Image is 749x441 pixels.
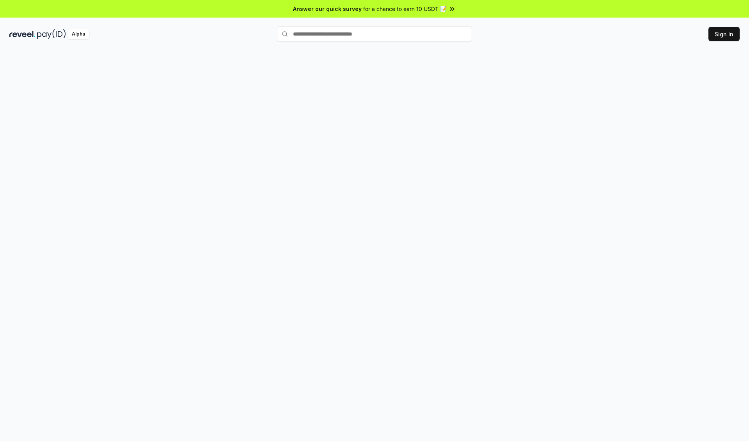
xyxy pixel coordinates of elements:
div: Alpha [67,29,89,39]
img: reveel_dark [9,29,35,39]
span: for a chance to earn 10 USDT 📝 [363,5,447,13]
img: pay_id [37,29,66,39]
span: Answer our quick survey [293,5,362,13]
button: Sign In [708,27,740,41]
